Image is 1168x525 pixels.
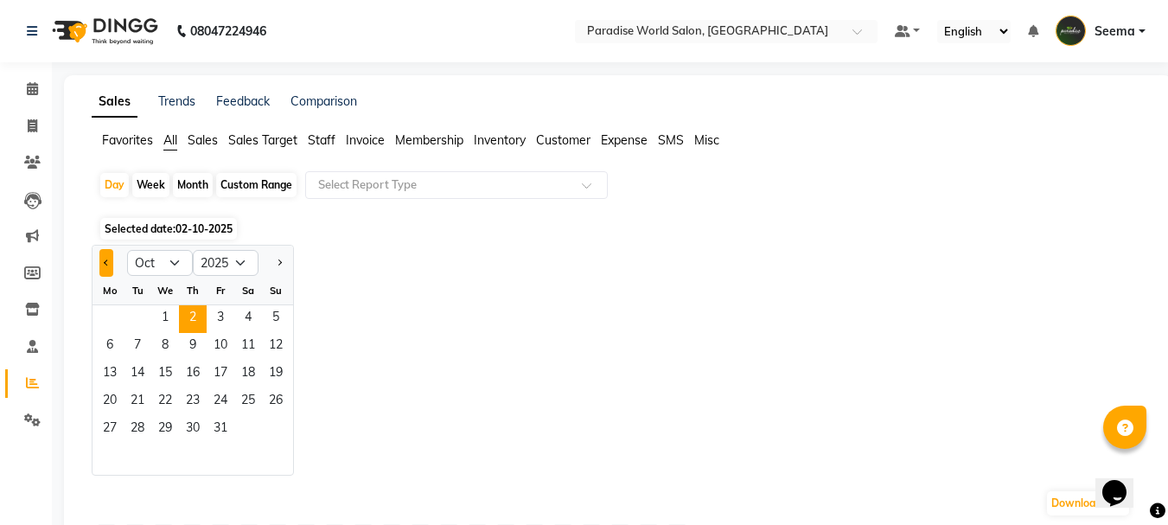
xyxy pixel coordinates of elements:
span: 5 [262,305,290,333]
span: Expense [601,132,648,148]
span: 29 [151,416,179,444]
div: Tuesday, October 21, 2025 [124,388,151,416]
div: Thursday, October 9, 2025 [179,333,207,361]
span: Seema [1095,22,1135,41]
span: Selected date: [100,218,237,240]
div: Friday, October 10, 2025 [207,333,234,361]
a: Feedback [216,93,270,109]
div: Monday, October 6, 2025 [96,333,124,361]
div: Thursday, October 23, 2025 [179,388,207,416]
div: Tu [124,277,151,304]
span: 9 [179,333,207,361]
div: Sunday, October 26, 2025 [262,388,290,416]
span: 12 [262,333,290,361]
a: Sales [92,86,137,118]
span: 21 [124,388,151,416]
div: Saturday, October 25, 2025 [234,388,262,416]
div: Custom Range [216,173,297,197]
div: Tuesday, October 28, 2025 [124,416,151,444]
span: 3 [207,305,234,333]
iframe: chat widget [1095,456,1151,508]
span: Favorites [102,132,153,148]
span: 6 [96,333,124,361]
div: Sunday, October 12, 2025 [262,333,290,361]
span: Misc [694,132,719,148]
span: 30 [179,416,207,444]
span: 8 [151,333,179,361]
div: Wednesday, October 15, 2025 [151,361,179,388]
span: 10 [207,333,234,361]
div: Thursday, October 16, 2025 [179,361,207,388]
div: Week [132,173,169,197]
span: Customer [536,132,590,148]
div: Monday, October 20, 2025 [96,388,124,416]
img: logo [44,7,163,55]
span: 4 [234,305,262,333]
span: Sales [188,132,218,148]
span: Membership [395,132,463,148]
span: 18 [234,361,262,388]
span: Sales Target [228,132,297,148]
a: Comparison [290,93,357,109]
div: Su [262,277,290,304]
span: 19 [262,361,290,388]
div: Friday, October 31, 2025 [207,416,234,444]
div: Day [100,173,129,197]
span: 16 [179,361,207,388]
div: Saturday, October 18, 2025 [234,361,262,388]
div: Wednesday, October 22, 2025 [151,388,179,416]
span: 2 [179,305,207,333]
span: 20 [96,388,124,416]
div: We [151,277,179,304]
select: Select month [127,250,193,276]
span: 13 [96,361,124,388]
a: Trends [158,93,195,109]
span: 1 [151,305,179,333]
span: 02-10-2025 [176,222,233,235]
div: Saturday, October 11, 2025 [234,333,262,361]
span: 23 [179,388,207,416]
div: Thursday, October 30, 2025 [179,416,207,444]
span: 22 [151,388,179,416]
div: Friday, October 3, 2025 [207,305,234,333]
div: Fr [207,277,234,304]
div: Friday, October 24, 2025 [207,388,234,416]
span: 27 [96,416,124,444]
div: Sa [234,277,262,304]
div: Saturday, October 4, 2025 [234,305,262,333]
span: SMS [658,132,684,148]
div: Monday, October 13, 2025 [96,361,124,388]
div: Monday, October 27, 2025 [96,416,124,444]
b: 08047224946 [190,7,266,55]
button: Download PDF [1047,491,1129,515]
span: Invoice [346,132,385,148]
span: 26 [262,388,290,416]
div: Sunday, October 19, 2025 [262,361,290,388]
span: 15 [151,361,179,388]
div: Mo [96,277,124,304]
span: 25 [234,388,262,416]
button: Next month [272,249,286,277]
div: Wednesday, October 8, 2025 [151,333,179,361]
span: 11 [234,333,262,361]
span: All [163,132,177,148]
span: 31 [207,416,234,444]
div: Wednesday, October 1, 2025 [151,305,179,333]
span: 28 [124,416,151,444]
div: Th [179,277,207,304]
button: Previous month [99,249,113,277]
span: Staff [308,132,335,148]
select: Select year [193,250,258,276]
span: 17 [207,361,234,388]
span: 24 [207,388,234,416]
img: Seema [1056,16,1086,46]
div: Thursday, October 2, 2025 [179,305,207,333]
div: Tuesday, October 7, 2025 [124,333,151,361]
span: 7 [124,333,151,361]
div: Sunday, October 5, 2025 [262,305,290,333]
div: Tuesday, October 14, 2025 [124,361,151,388]
div: Wednesday, October 29, 2025 [151,416,179,444]
span: 14 [124,361,151,388]
div: Friday, October 17, 2025 [207,361,234,388]
div: Month [173,173,213,197]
